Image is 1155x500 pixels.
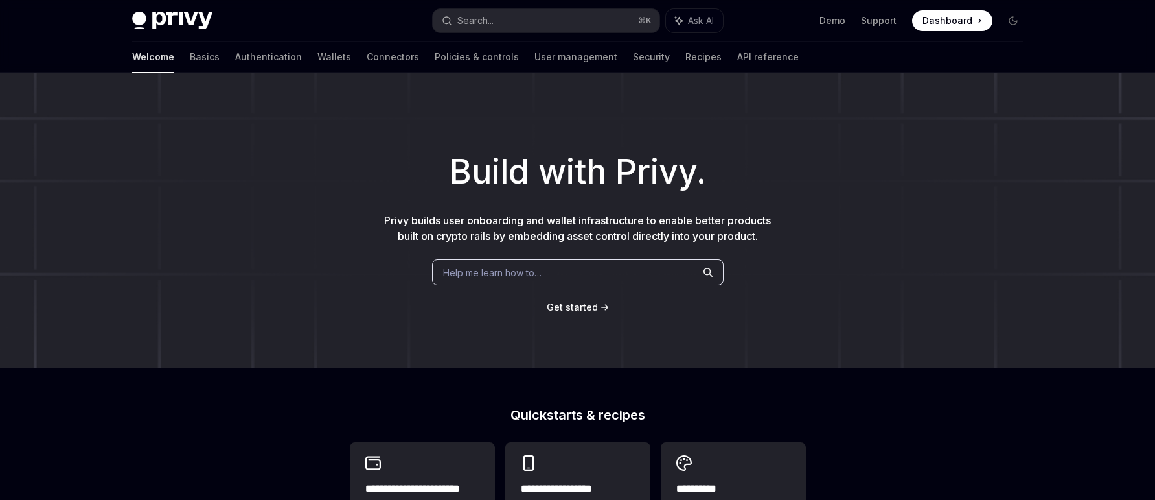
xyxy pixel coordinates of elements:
div: Search... [457,13,494,29]
a: Welcome [132,42,174,73]
h2: Quickstarts & recipes [350,409,806,422]
a: Demo [819,14,845,27]
span: Privy builds user onboarding and wallet infrastructure to enable better products built on crypto ... [384,214,771,243]
span: Get started [547,302,598,313]
a: Policies & controls [435,42,519,73]
img: dark logo [132,12,212,30]
a: Basics [190,42,220,73]
span: Help me learn how to… [443,266,542,280]
button: Search...⌘K [433,9,659,32]
button: Toggle dark mode [1003,10,1023,31]
span: Ask AI [688,14,714,27]
a: API reference [737,42,799,73]
a: Get started [547,301,598,314]
span: Dashboard [922,14,972,27]
a: Security [633,42,670,73]
a: Authentication [235,42,302,73]
a: Dashboard [912,10,992,31]
a: User management [534,42,617,73]
h1: Build with Privy. [21,147,1134,197]
span: ⌘ K [638,16,652,26]
a: Wallets [317,42,351,73]
a: Connectors [367,42,419,73]
a: Support [861,14,897,27]
a: Recipes [685,42,722,73]
button: Ask AI [666,9,723,32]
